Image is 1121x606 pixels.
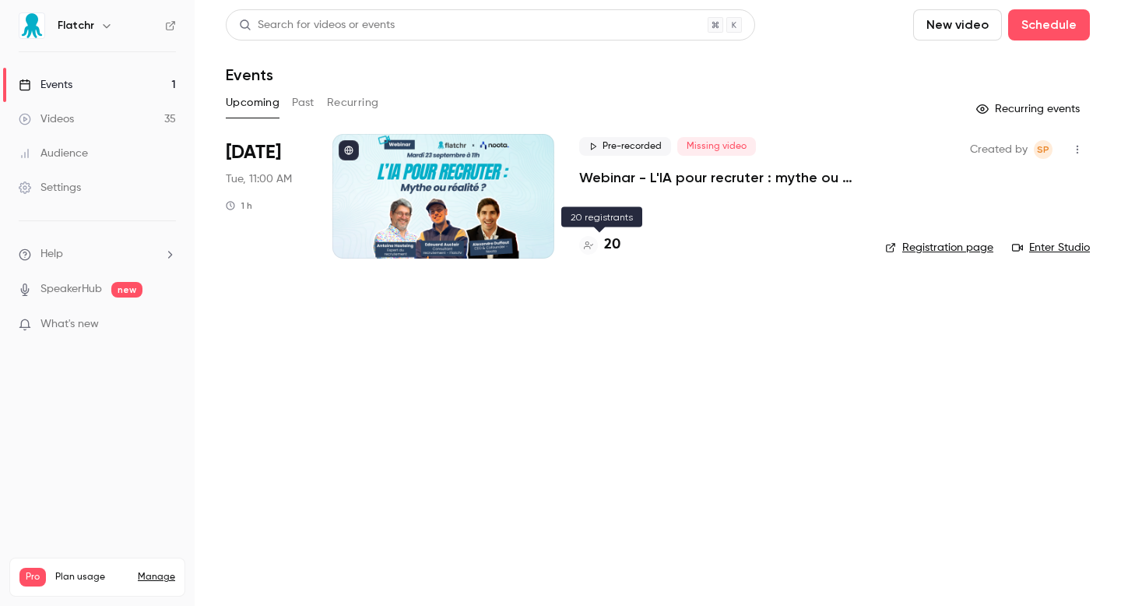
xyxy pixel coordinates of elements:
[677,137,756,156] span: Missing video
[327,90,379,115] button: Recurring
[226,140,281,165] span: [DATE]
[19,568,46,587] span: Pro
[579,168,860,187] a: Webinar - L'IA pour recruter : mythe ou réalité ?
[138,571,175,583] a: Manage
[19,77,72,93] div: Events
[226,90,279,115] button: Upcoming
[55,571,128,583] span: Plan usage
[226,171,292,187] span: Tue, 11:00 AM
[40,316,99,333] span: What's new
[579,234,620,255] a: 20
[226,65,273,84] h1: Events
[58,18,94,33] h6: Flatchr
[19,246,176,262] li: help-dropdown-opener
[970,140,1028,159] span: Created by
[1012,240,1090,255] a: Enter Studio
[913,9,1002,41] button: New video
[239,17,395,33] div: Search for videos or events
[885,240,993,255] a: Registration page
[40,281,102,298] a: SpeakerHub
[157,318,176,332] iframe: Noticeable Trigger
[579,137,671,156] span: Pre-recorded
[40,246,63,262] span: Help
[19,180,81,196] div: Settings
[19,111,74,127] div: Videos
[1037,140,1049,159] span: SP
[292,90,315,115] button: Past
[969,97,1090,122] button: Recurring events
[19,146,88,161] div: Audience
[226,134,307,259] div: Sep 23 Tue, 11:00 AM (Europe/Paris)
[226,199,252,212] div: 1 h
[1034,140,1052,159] span: Sylvain Paulet
[111,282,142,298] span: new
[1008,9,1090,41] button: Schedule
[604,234,620,255] h4: 20
[19,13,44,38] img: Flatchr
